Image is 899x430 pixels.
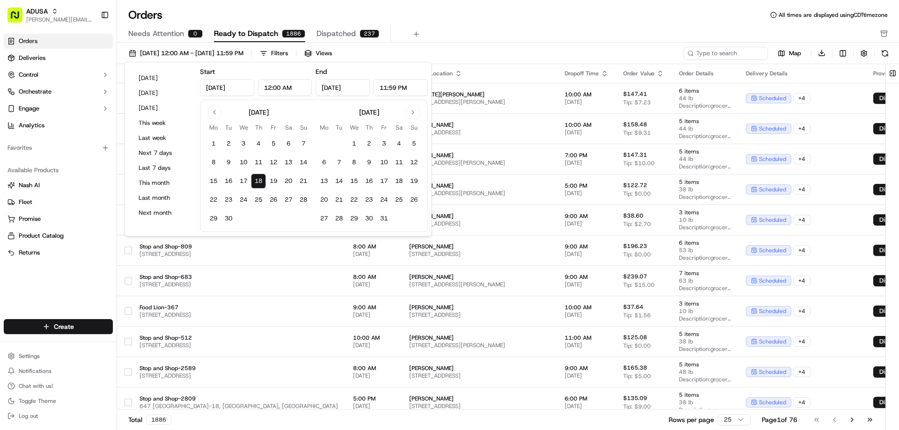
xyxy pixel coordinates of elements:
[679,284,731,292] span: Description: grocery bags
[679,300,731,307] span: 3 items
[359,108,379,117] div: [DATE]
[623,312,651,319] span: Tip: $1.56
[19,87,52,96] span: Orchestrate
[409,152,550,159] span: [PERSON_NAME]
[565,182,608,189] span: 5:00 PM
[140,273,338,281] span: Stop and Shop-683
[93,232,113,239] span: Pylon
[679,102,731,109] span: Description: grocery bags
[679,209,731,216] span: 3 items
[281,174,296,189] button: 20
[679,178,731,186] span: 5 items
[236,155,251,170] button: 10
[42,99,129,106] div: We're available if you need us!
[332,174,346,189] button: 14
[26,7,48,16] span: ADUSA
[236,192,251,207] button: 24
[409,91,550,98] span: [US_STATE][PERSON_NAME]
[684,47,768,60] input: Type to search
[374,79,428,96] input: Time
[24,60,169,70] input: Got a question? Start typing here...
[19,367,52,375] span: Notifications
[19,352,40,360] span: Settings
[409,70,550,77] div: Dropoff Location
[623,70,664,77] div: Order Value
[19,198,32,206] span: Fleet
[134,72,191,85] button: [DATE]
[221,136,236,151] button: 2
[296,123,311,132] th: Sunday
[346,123,361,132] th: Wednesday
[134,191,191,204] button: Last month
[75,205,154,222] a: 💻API Documentation
[565,304,608,311] span: 10:00 AM
[409,304,550,311] span: [PERSON_NAME]
[565,212,608,220] span: 9:00 AM
[409,98,550,106] span: [STREET_ADDRESS][PERSON_NAME]
[206,211,221,226] button: 29
[353,311,394,319] span: [DATE]
[406,192,421,207] button: 26
[296,174,311,189] button: 21
[266,155,281,170] button: 12
[296,136,311,151] button: 7
[66,232,113,239] a: Powered byPylon
[29,170,76,178] span: [PERSON_NAME]
[206,174,221,189] button: 15
[361,136,376,151] button: 2
[4,34,113,49] a: Orders
[4,178,113,193] button: Nash AI
[679,125,731,132] span: 44 lb
[565,70,608,77] div: Dropoff Time
[409,243,550,250] span: [PERSON_NAME]
[759,95,786,102] span: scheduled
[759,216,786,224] span: scheduled
[281,192,296,207] button: 27
[406,106,420,119] button: Go to next month
[361,174,376,189] button: 16
[4,245,113,260] button: Returns
[679,270,731,277] span: 7 items
[4,211,113,226] button: Promise
[361,123,376,132] th: Thursday
[214,28,278,39] span: Ready to Dispatch
[565,243,608,250] span: 9:00 AM
[565,129,608,136] span: [DATE]
[251,123,266,132] th: Thursday
[759,186,786,193] span: scheduled
[346,155,361,170] button: 8
[266,192,281,207] button: 26
[236,174,251,189] button: 17
[4,84,113,99] button: Orchestrate
[361,155,376,170] button: 9
[140,243,338,250] span: Stop and Shop-809
[140,281,338,288] span: [STREET_ADDRESS]
[78,170,81,178] span: •
[409,273,550,281] span: [PERSON_NAME]
[793,276,811,286] div: + 4
[759,277,786,284] span: scheduled
[26,16,93,23] button: [PERSON_NAME][EMAIL_ADDRESS][PERSON_NAME][DOMAIN_NAME]
[391,123,406,132] th: Saturday
[316,49,332,58] span: Views
[6,205,75,222] a: 📗Knowledge Base
[20,89,37,106] img: 3855928211143_97847f850aaaf9af0eff_72.jpg
[9,122,63,129] div: Past conversations
[623,190,651,197] span: Tip: $0.00
[565,159,608,167] span: [DATE]
[9,161,24,176] img: Stewart Logan
[4,51,113,66] a: Deliveries
[296,155,311,170] button: 14
[623,212,643,219] span: $38.60
[19,209,72,219] span: Knowledge Base
[271,49,288,58] div: Filters
[391,155,406,170] button: 11
[623,90,647,98] span: $147.41
[346,136,361,151] button: 1
[4,409,113,423] button: Log out
[878,47,892,60] button: Refresh
[623,151,647,159] span: $147.31
[159,92,170,103] button: Start new chat
[623,129,651,137] span: Tip: $9.31
[565,121,608,129] span: 10:00 AM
